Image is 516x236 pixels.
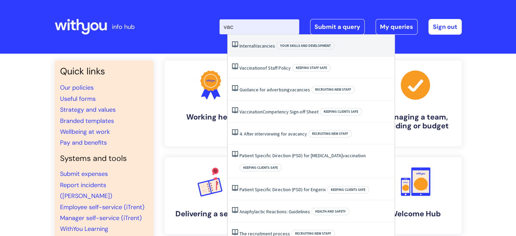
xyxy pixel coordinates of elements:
[219,19,462,35] div: | -
[376,19,418,35] a: My queries
[60,181,112,200] a: Report incidents ([PERSON_NAME])
[60,203,145,211] a: Employee self-service (iTrent)
[369,60,462,146] a: Managing a team, building or budget
[240,87,310,93] a: Guidance for advertisingvacancies
[255,43,275,49] span: Vacancies
[310,19,365,35] a: Submit a query
[240,43,275,49] a: InternalVacancies
[60,139,107,147] a: Pay and benefits
[290,87,310,93] span: vacancies
[60,225,108,233] a: WithYou Learning
[240,109,319,115] a: VaccinationCompetency Sign-off Sheet
[240,131,307,137] a: 4. After interviewing for avacancy
[60,128,110,136] a: Wellbeing at work
[428,19,462,35] a: Sign out
[240,208,310,215] a: Anaphylactic Reactions: Guidelines
[240,186,326,193] a: Patient Specific Direction (PSD) for Engerix
[240,65,263,71] span: Vaccination
[60,66,148,77] h3: Quick links
[170,113,251,122] h4: Working here
[170,210,251,218] h4: Delivering a service
[311,208,349,215] span: Health and safety
[60,117,114,125] a: Branded templates
[240,65,291,71] a: Vaccinationof Staff Policy
[327,186,369,194] span: Keeping clients safe
[240,164,282,171] span: Keeping clients safe
[112,21,135,32] p: info hub
[308,130,352,138] span: Recruiting new staff
[375,113,456,131] h4: Managing a team, building or budget
[292,64,331,72] span: Keeping staff safe
[60,95,96,103] a: Useful forms
[60,170,108,178] a: Submit expenses
[320,108,362,115] span: Keeping clients safe
[343,152,366,159] span: vaccination
[60,84,94,92] a: Our policies
[240,109,263,115] span: Vaccination
[311,86,355,93] span: Recruiting new staff
[60,106,116,114] a: Strategy and values
[219,19,299,34] input: Search
[165,157,257,234] a: Delivering a service
[60,154,148,163] h4: Systems and tools
[290,131,307,137] span: vacancy
[165,60,257,146] a: Working here
[276,42,335,50] span: Your skills and development
[369,157,462,234] a: Welcome Hub
[240,152,366,159] a: Patient Specific Direction (PSD) for [MEDICAL_DATA]vaccination
[60,214,142,222] a: Manager self-service (iTrent)
[375,210,456,218] h4: Welcome Hub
